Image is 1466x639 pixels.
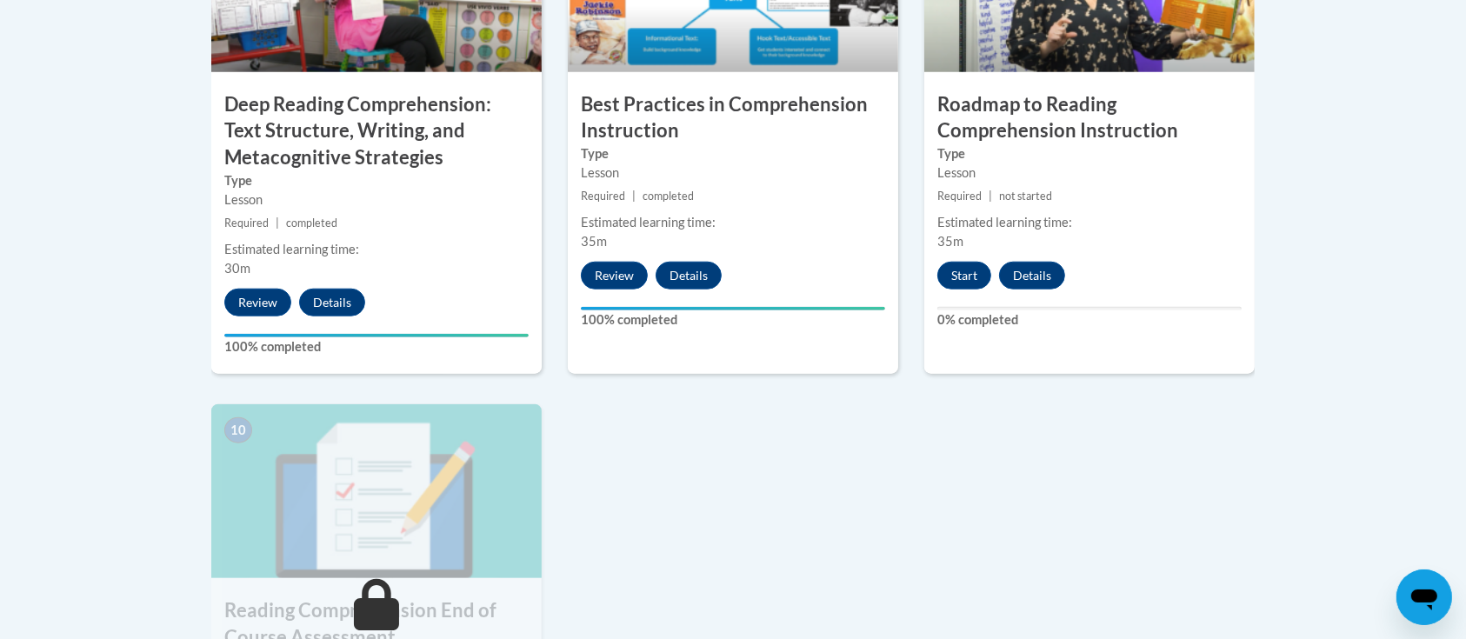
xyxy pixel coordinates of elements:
div: Estimated learning time: [224,240,529,259]
label: 0% completed [937,310,1242,329]
span: Required [224,216,269,230]
div: Lesson [224,190,529,210]
div: Your progress [224,334,529,337]
button: Review [224,289,291,316]
div: Estimated learning time: [581,213,885,232]
span: Required [581,190,625,203]
div: Lesson [937,163,1242,183]
span: | [632,190,636,203]
button: Start [937,262,991,290]
span: Required [937,190,982,203]
label: Type [937,144,1242,163]
span: | [276,216,279,230]
h3: Deep Reading Comprehension: Text Structure, Writing, and Metacognitive Strategies [211,91,542,171]
button: Details [299,289,365,316]
div: Lesson [581,163,885,183]
img: Course Image [211,404,542,578]
div: Estimated learning time: [937,213,1242,232]
label: Type [581,144,885,163]
button: Details [999,262,1065,290]
label: 100% completed [581,310,885,329]
span: 35m [937,234,963,249]
h3: Best Practices in Comprehension Instruction [568,91,898,145]
h3: Roadmap to Reading Comprehension Instruction [924,91,1255,145]
div: Your progress [581,307,885,310]
span: not started [999,190,1052,203]
span: 35m [581,234,607,249]
span: 30m [224,261,250,276]
button: Review [581,262,648,290]
span: | [989,190,992,203]
span: completed [286,216,337,230]
iframe: Button to launch messaging window [1396,569,1452,625]
label: 100% completed [224,337,529,356]
button: Details [656,262,722,290]
span: completed [643,190,694,203]
span: 10 [224,417,252,443]
label: Type [224,171,529,190]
